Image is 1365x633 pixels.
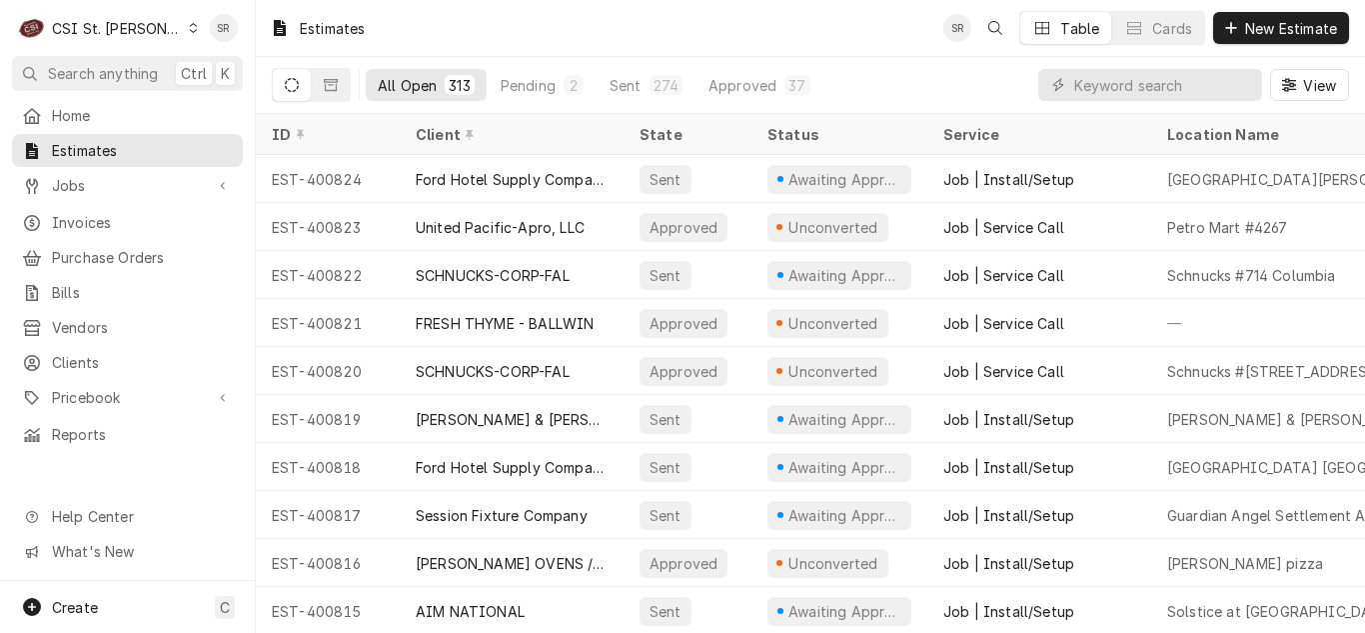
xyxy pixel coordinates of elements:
div: Approved [648,361,719,382]
span: Purchase Orders [52,247,233,268]
div: [PERSON_NAME] OVENS / HOT ROCKS [416,553,608,574]
div: Sent [648,409,683,430]
div: CSI St. Louis's Avatar [18,14,46,42]
button: Open search [979,12,1011,44]
div: Status [767,124,907,145]
div: EST-400822 [256,251,400,299]
div: Approved [648,553,719,574]
div: CSI St. [PERSON_NAME] [52,18,182,39]
div: EST-400817 [256,491,400,539]
span: Vendors [52,317,233,338]
a: Reports [12,418,243,451]
div: Petro Mart #4267 [1167,217,1288,238]
div: Ford Hotel Supply Company [416,457,608,478]
div: SR [210,14,238,42]
div: Awaiting Approval [786,169,903,190]
a: Clients [12,346,243,379]
span: New Estimate [1241,18,1341,39]
div: Job | Service Call [943,361,1064,382]
a: Go to Pricebook [12,381,243,414]
a: Bills [12,276,243,309]
div: Unconverted [786,553,880,574]
div: 2 [568,75,580,96]
div: Job | Install/Setup [943,409,1074,430]
span: Bills [52,282,233,303]
span: K [221,63,230,84]
div: ID [272,124,380,145]
button: View [1270,69,1349,101]
div: EST-400821 [256,299,400,347]
div: Service [943,124,1131,145]
div: State [640,124,735,145]
div: [PERSON_NAME] pizza [1167,553,1323,574]
div: AIM NATIONAL [416,601,525,622]
span: Search anything [48,63,158,84]
a: Go to What's New [12,535,243,568]
a: Invoices [12,206,243,239]
div: SCHNUCKS-CORP-FAL [416,265,570,286]
div: Sent [648,505,683,526]
div: C [18,14,46,42]
div: Job | Install/Setup [943,553,1074,574]
div: Job | Service Call [943,313,1064,334]
div: Table [1060,18,1099,39]
a: Vendors [12,311,243,344]
div: EST-400819 [256,395,400,443]
span: View [1299,75,1340,96]
div: Ford Hotel Supply Company [416,169,608,190]
span: Create [52,599,98,616]
div: Stephani Roth's Avatar [210,14,238,42]
span: Clients [52,352,233,373]
span: C [220,597,230,618]
div: Pending [501,75,556,96]
a: Go to Jobs [12,169,243,202]
span: What's New [52,541,231,562]
div: Approved [708,75,776,96]
div: Awaiting Approval [786,265,903,286]
span: Pricebook [52,387,203,408]
div: 313 [449,75,470,96]
div: Sent [648,169,683,190]
div: Sent [610,75,642,96]
div: United Pacific-Apro, LLC [416,217,585,238]
div: Job | Install/Setup [943,457,1074,478]
span: Jobs [52,175,203,196]
div: Unconverted [786,361,880,382]
div: Job | Install/Setup [943,169,1074,190]
span: Reports [52,424,233,445]
input: Keyword search [1074,69,1252,101]
a: Estimates [12,134,243,167]
div: Sent [648,265,683,286]
div: Client [416,124,604,145]
div: Awaiting Approval [786,601,903,622]
div: EST-400816 [256,539,400,587]
div: Sent [648,457,683,478]
div: EST-400823 [256,203,400,251]
button: New Estimate [1213,12,1349,44]
div: 274 [654,75,679,96]
a: Go to Help Center [12,500,243,533]
div: Stephani Roth's Avatar [943,14,971,42]
div: EST-400824 [256,155,400,203]
div: Job | Install/Setup [943,601,1074,622]
div: EST-400818 [256,443,400,491]
div: Cards [1152,18,1192,39]
div: Sent [648,601,683,622]
div: Approved [648,313,719,334]
div: SR [943,14,971,42]
div: Job | Service Call [943,265,1064,286]
div: [PERSON_NAME] & [PERSON_NAME] [416,409,608,430]
span: Home [52,105,233,126]
div: Unconverted [786,217,880,238]
div: 37 [788,75,805,96]
a: Purchase Orders [12,241,243,274]
span: Invoices [52,212,233,233]
div: FRESH THYME - BALLWIN [416,313,594,334]
div: Job | Service Call [943,217,1064,238]
div: Awaiting Approval [786,409,903,430]
div: SCHNUCKS-CORP-FAL [416,361,570,382]
div: Session Fixture Company [416,505,588,526]
div: Awaiting Approval [786,505,903,526]
div: Unconverted [786,313,880,334]
div: Awaiting Approval [786,457,903,478]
